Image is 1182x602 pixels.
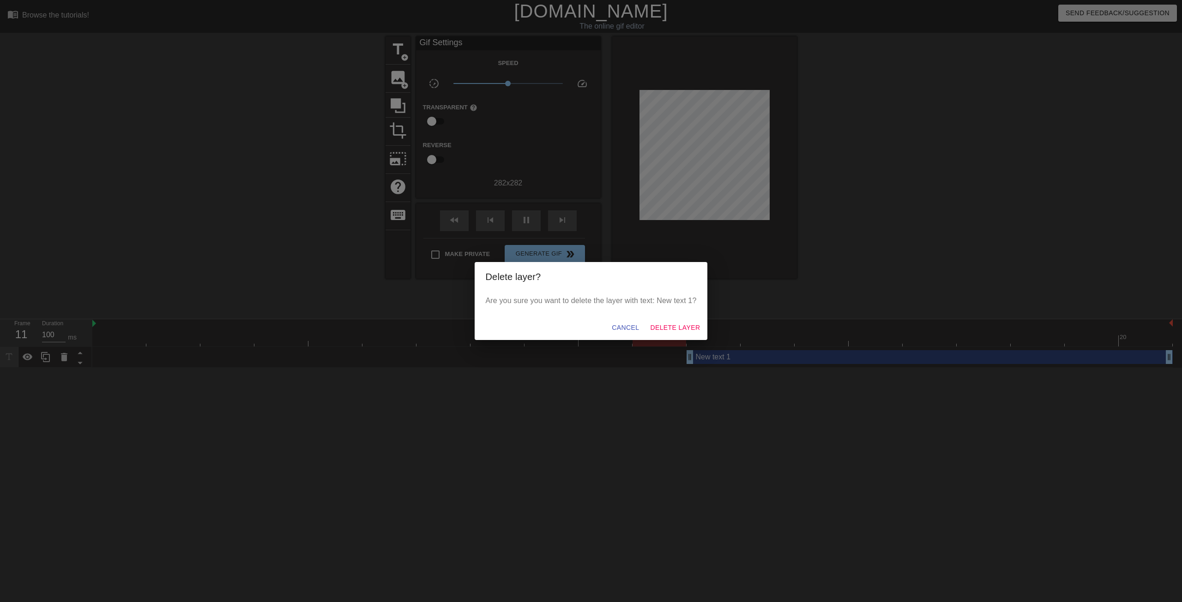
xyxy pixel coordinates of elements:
[486,269,697,284] h2: Delete layer?
[650,322,700,334] span: Delete Layer
[612,322,639,334] span: Cancel
[646,319,704,336] button: Delete Layer
[608,319,643,336] button: Cancel
[486,295,697,306] p: Are you sure you want to delete the layer with text: New text 1?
